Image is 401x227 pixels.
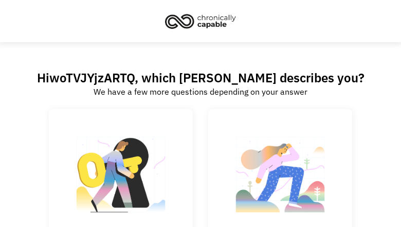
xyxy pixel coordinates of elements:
[162,10,239,32] img: Chronically Capable logo
[37,70,364,85] h2: Hi , which [PERSON_NAME] describes you?
[49,69,135,86] span: woTVJYjzARTQ
[94,85,307,98] div: We have a few more questions depending on your answer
